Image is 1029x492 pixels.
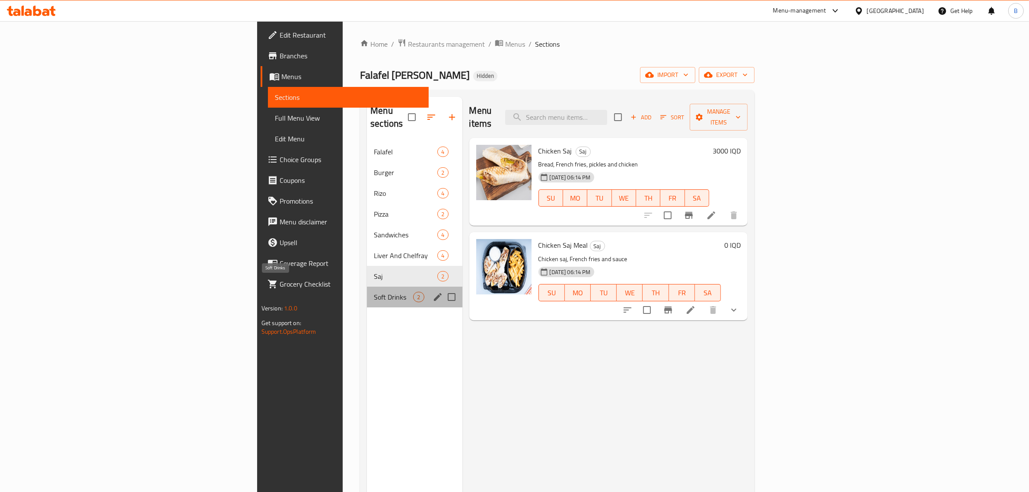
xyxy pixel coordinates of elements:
[280,196,422,206] span: Promotions
[685,189,709,207] button: SA
[261,232,429,253] a: Upsell
[669,284,695,301] button: FR
[643,284,669,301] button: TH
[275,134,422,144] span: Edit Menu
[659,206,677,224] span: Select to update
[612,189,636,207] button: WE
[437,230,448,240] div: items
[261,253,429,274] a: Coverage Report
[408,39,485,49] span: Restaurants management
[280,237,422,248] span: Upsell
[374,209,437,219] div: Pizza
[695,284,721,301] button: SA
[261,303,283,314] span: Version:
[280,30,422,40] span: Edit Restaurant
[609,108,627,126] span: Select section
[563,189,587,207] button: MO
[438,189,448,198] span: 4
[724,239,741,251] h6: 0 IQD
[773,6,826,16] div: Menu-management
[538,144,574,157] span: Chicken Saj ​​
[438,169,448,177] span: 2
[280,217,422,227] span: Menu disclaimer
[568,287,587,299] span: MO
[713,145,741,157] h6: 3000 IQD
[672,287,691,299] span: FR
[414,293,424,301] span: 2
[367,224,462,245] div: Sandwiches4
[268,128,429,149] a: Edit Menu
[538,159,710,170] p: Bread, French fries, pickles and chicken
[374,167,437,178] span: Burger
[658,300,679,320] button: Branch-specific-item
[546,268,594,276] span: [DATE] 06:14 PM
[505,110,607,125] input: search
[587,189,612,207] button: TU
[438,148,448,156] span: 4
[476,145,532,200] img: Chicken Saj ​​
[280,154,422,165] span: Choice Groups
[615,192,633,204] span: WE
[617,300,638,320] button: sort-choices
[275,113,422,123] span: Full Menu View
[437,271,448,281] div: items
[374,292,413,302] span: Soft Drinks
[636,189,660,207] button: TH
[638,301,656,319] span: Select to update
[437,250,448,261] div: items
[546,173,594,182] span: [DATE] 06:14 PM
[567,192,584,204] span: MO
[620,287,639,299] span: WE
[360,38,755,50] nav: breadcrumb
[398,38,485,50] a: Restaurants management
[268,108,429,128] a: Full Menu View
[617,284,643,301] button: WE
[476,239,532,294] img: Chicken Saj ​​Meal
[261,274,429,294] a: Grocery Checklist
[690,104,748,131] button: Manage items
[697,106,741,128] span: Manage items
[431,291,444,304] button: edit
[627,111,655,124] span: Add item
[374,230,437,240] span: Sandwiches
[495,38,525,50] a: Menus
[261,170,429,191] a: Coupons
[280,258,422,268] span: Coverage Report
[280,279,422,289] span: Grocery Checklist
[367,287,462,307] div: Soft Drinks2edit
[664,192,681,204] span: FR
[591,192,608,204] span: TU
[590,241,605,251] span: Saj
[658,111,686,124] button: Sort
[261,326,316,337] a: Support.OpsPlatform
[473,72,497,80] span: Hidden
[261,149,429,170] a: Choice Groups
[374,271,437,281] span: Saj
[535,39,560,49] span: Sections
[438,272,448,281] span: 2
[706,210,717,220] a: Edit menu item
[542,192,560,204] span: SU
[367,245,462,266] div: Liver And Chelfray4
[542,287,561,299] span: SU
[261,25,429,45] a: Edit Restaurant
[1014,6,1018,16] span: B
[261,66,429,87] a: Menus
[685,305,696,315] a: Edit menu item
[473,71,497,81] div: Hidden
[403,108,421,126] span: Select all sections
[655,111,690,124] span: Sort items
[367,141,462,162] div: Falafel4
[374,147,437,157] span: Falafel
[261,45,429,66] a: Branches
[284,303,297,314] span: 1.0.0
[699,67,755,83] button: export
[367,266,462,287] div: Saj2
[723,300,744,320] button: show more
[723,205,744,226] button: delete
[640,67,695,83] button: import
[367,162,462,183] div: Burger2
[629,112,653,122] span: Add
